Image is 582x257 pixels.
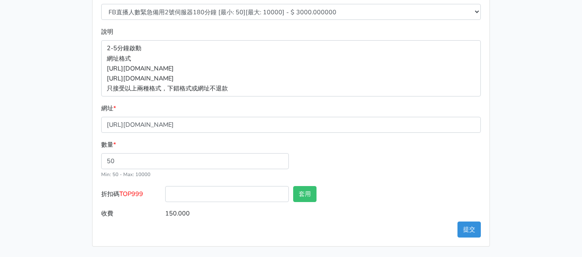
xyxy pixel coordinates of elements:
[99,186,163,206] label: 折扣碼
[101,103,116,113] label: 網址
[457,222,481,238] button: 提交
[101,40,481,96] p: 2-5分鐘啟動 網址格式 [URL][DOMAIN_NAME] [URL][DOMAIN_NAME] 只接受以上兩種格式，下錯格式或網址不退款
[101,27,113,37] label: 說明
[99,206,163,222] label: 收費
[101,117,481,133] input: 格式為https://www.facebook.com/topfblive/videos/123456789/
[101,171,150,178] small: Min: 50 - Max: 10000
[101,140,116,150] label: 數量
[119,190,143,198] span: TOP999
[293,186,317,202] button: 套用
